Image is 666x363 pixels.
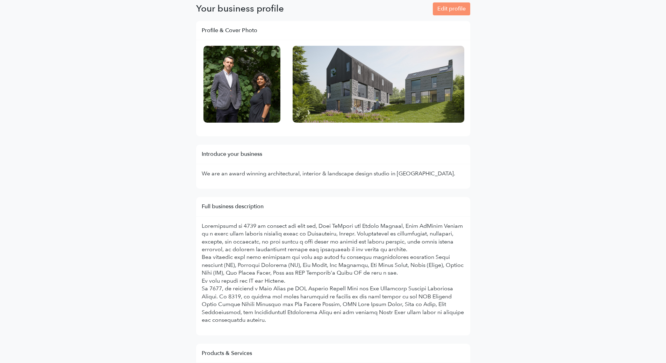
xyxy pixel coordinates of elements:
[202,222,465,324] p: Loremipsumd si 4739 am consect adi elit sed, Doei TeMpori utl Etdolo Magnaal, Enim AdMinim Veniam...
[202,170,465,177] p: We are an award winning architectural, interior & landscape design studio in [GEOGRAPHIC_DATA].
[196,5,284,13] h3: Your business profile
[293,46,464,123] img: 925a7ee561a86aec52f261493019278d.jpg
[433,2,470,15] a: Edit profile
[203,46,280,123] img: 8ddb4eafe99a311f5d304f6b58ff6421.jpg
[202,27,465,34] h5: Profile & Cover Photo
[202,203,465,210] h5: Full business description
[202,349,465,357] h5: Products & Services
[202,150,465,158] h5: Introduce your business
